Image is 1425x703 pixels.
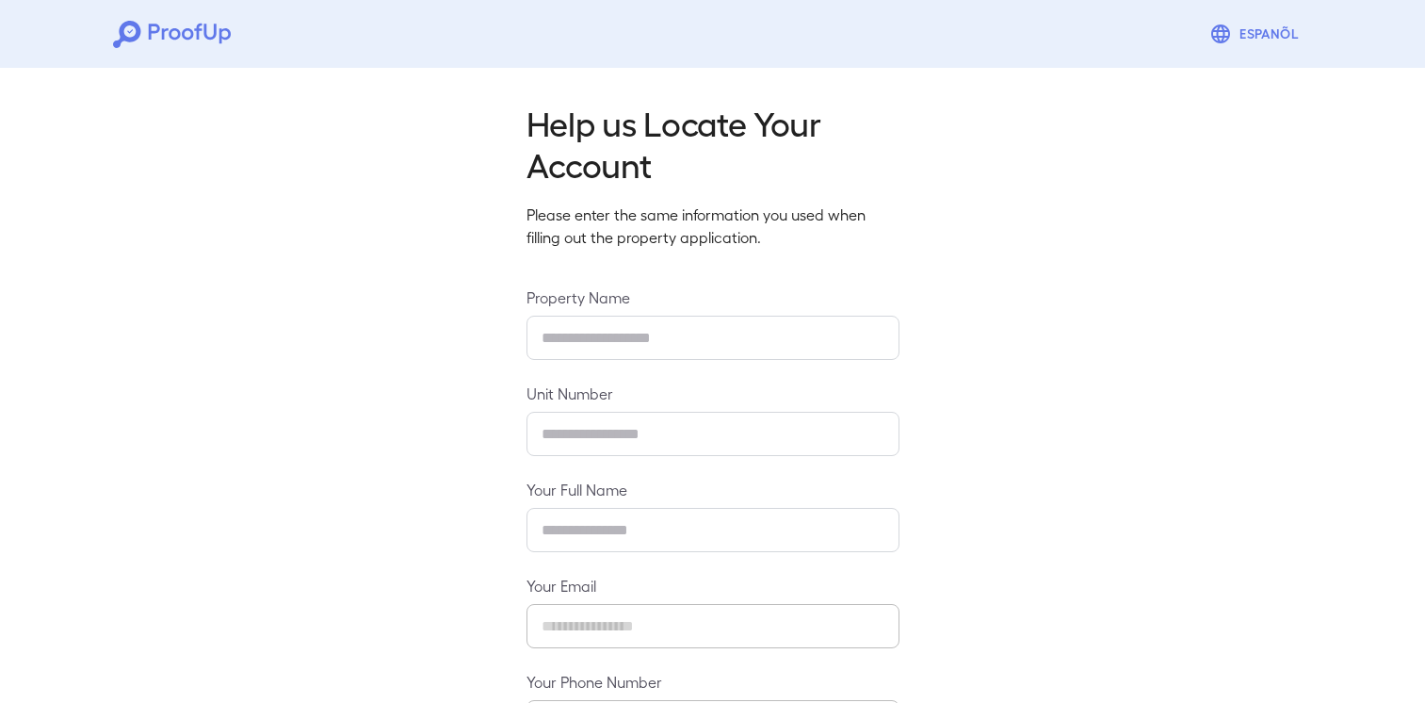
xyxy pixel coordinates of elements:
label: Unit Number [526,383,899,404]
h2: Help us Locate Your Account [526,102,899,185]
button: Espanõl [1202,15,1312,53]
p: Please enter the same information you used when filling out the property application. [526,204,899,249]
label: Your Full Name [526,479,899,500]
label: Your Phone Number [526,671,899,693]
label: Property Name [526,286,899,308]
label: Your Email [526,575,899,597]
